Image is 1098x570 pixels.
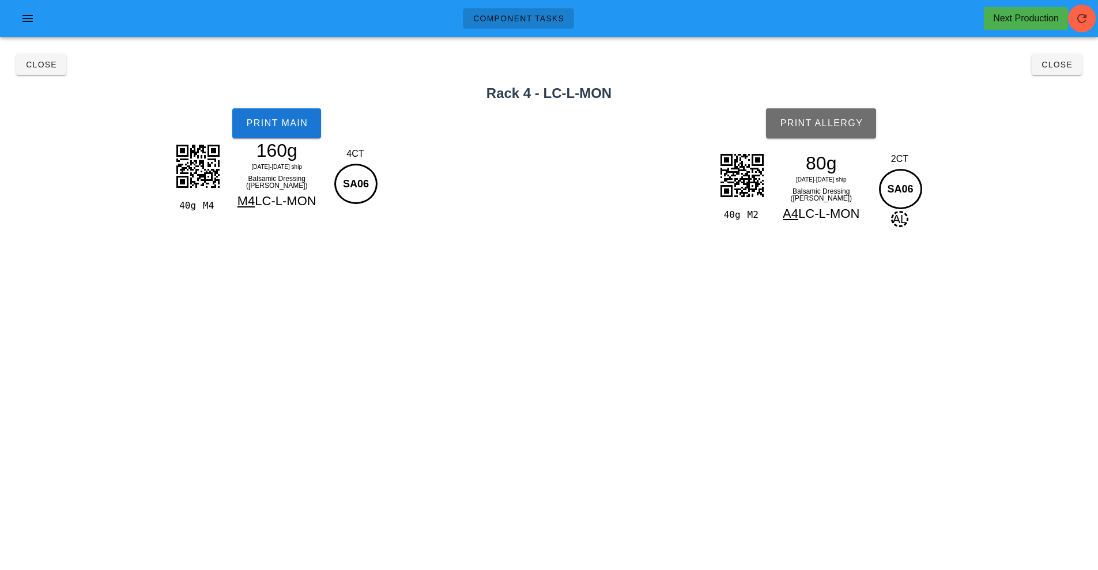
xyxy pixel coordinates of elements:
button: Print Main [232,108,321,138]
span: Print Main [246,118,308,129]
div: 40g [175,198,198,213]
div: M4 [198,198,222,213]
div: 40g [719,207,742,222]
button: Close [16,54,66,75]
button: Print Allergy [766,108,876,138]
button: Close [1032,54,1082,75]
div: Balsamic Dressing ([PERSON_NAME]) [227,173,327,191]
span: M4 [237,194,255,208]
div: Balsamic Dressing ([PERSON_NAME]) [771,186,871,204]
div: Next Production [993,12,1059,25]
span: Close [25,60,57,69]
div: 160g [227,142,327,159]
span: [DATE]-[DATE] ship [252,164,302,170]
div: SA06 [334,164,378,204]
div: SA06 [879,169,922,209]
span: A4 [783,206,798,221]
span: Print Allergy [779,118,863,129]
div: 80g [771,154,871,172]
span: Close [1041,60,1073,69]
span: [DATE]-[DATE] ship [796,176,846,183]
a: Component Tasks [463,8,574,29]
span: LC-L-MON [798,206,859,221]
div: M2 [743,207,767,222]
span: Component Tasks [473,14,564,23]
span: AL [891,211,908,227]
h2: Rack 4 - LC-L-MON [7,83,1091,104]
img: 66SvqQoRebU+xVwNKnlFTIZEtV6FEPDfGpwUup0QVRVkonXmAXJNQ2xUIAlpBCtbIWQTYuPInxCo2oQQ8GU7yesk+onNRxFCI... [713,146,771,204]
div: 2CT [876,152,924,166]
span: LC-L-MON [255,194,316,208]
div: 4CT [331,147,379,161]
img: aX2U+5ZP1DgAAAABJRU5ErkJggg== [169,137,227,195]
